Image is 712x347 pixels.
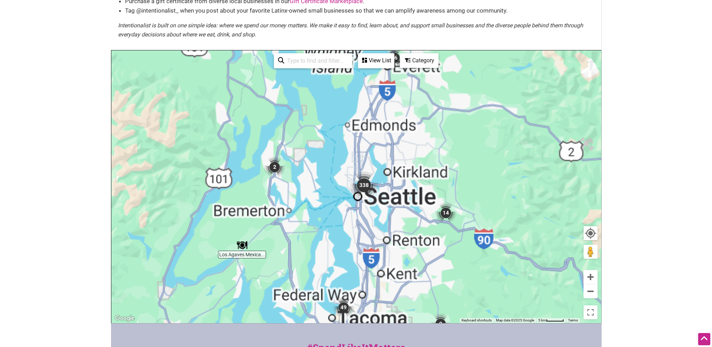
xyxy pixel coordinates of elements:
a: Open this area in Google Maps (opens a new window) [113,314,136,323]
button: Keyboard shortcuts [462,318,492,323]
button: Zoom out [583,284,597,298]
button: Map Scale: 5 km per 47 pixels [536,318,566,323]
span: 5 km [538,318,546,322]
span: Map data ©2025 Google [496,318,534,322]
div: Los Agaves Mexican Restaurant [234,237,250,253]
div: View List [359,54,394,67]
div: See a list of the visible businesses [358,53,394,68]
div: 14 [433,200,459,226]
button: Toggle fullscreen view [583,305,597,320]
input: Type to find and filter... [284,54,348,68]
img: Google [113,314,136,323]
li: Tag @intentionalist_ when you post about your favorite Latinx-owned small businesses so that we c... [125,6,594,15]
button: Drag Pegman onto the map to open Street View [583,245,597,259]
div: Filter by category [400,53,438,68]
a: Terms [568,318,578,322]
div: 49 [330,294,357,321]
div: 2 [427,311,454,337]
div: Scroll Back to Top [698,333,710,345]
div: Category [401,54,438,67]
div: Type to search and filter [274,53,352,68]
div: 338 [347,168,381,202]
button: Your Location [583,226,597,240]
div: 2 [261,154,288,180]
em: Intentionalist is built on one simple idea: where we spend our money matters. We make it easy to ... [118,22,583,38]
button: Zoom in [583,270,597,284]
